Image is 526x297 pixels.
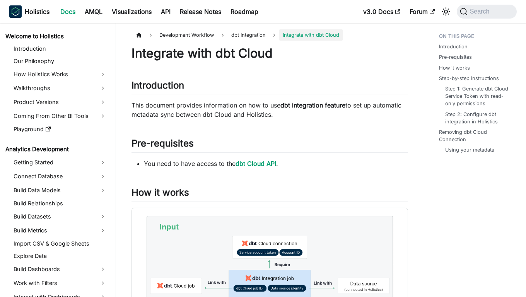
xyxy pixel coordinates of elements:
[445,111,511,125] a: Step 2: Configure dbt integration in Holistics
[231,32,266,38] span: dbt Integration
[445,85,511,108] a: Step 1: Generate dbt Cloud Service Token with read-only permissions
[131,138,408,152] h2: Pre-requisites
[236,160,276,167] a: dbt Cloud API
[11,198,109,209] a: Build Relationships
[440,5,452,18] button: Switch between dark and light mode (currently system mode)
[155,29,218,41] span: Development Workflow
[11,82,109,94] a: Walkthroughs
[11,210,109,223] a: Build Datasets
[9,5,50,18] a: HolisticsHolisticsHolistics
[11,43,109,54] a: Introduction
[131,29,408,41] nav: Breadcrumbs
[11,110,109,122] a: Coming From Other BI Tools
[11,251,109,261] a: Explore Data
[11,96,109,108] a: Product Versions
[107,5,156,18] a: Visualizations
[175,5,226,18] a: Release Notes
[3,144,109,155] a: Analytics Development
[11,263,109,275] a: Build Dashboards
[3,31,109,42] a: Welcome to Holistics
[80,5,107,18] a: AMQL
[439,75,499,82] a: Step-by-step instructions
[131,29,146,41] a: Home page
[227,29,270,41] a: dbt Integration
[131,187,408,201] h2: How it works
[11,68,109,80] a: How Holistics Works
[457,5,517,19] button: Search (Command+K)
[11,124,109,135] a: Playground
[25,7,50,16] b: Holistics
[131,80,408,94] h2: Introduction
[280,101,345,109] strong: dbt integration feature
[439,128,514,143] a: Removing dbt Cloud Connection
[11,277,109,289] a: Work with Filters
[445,146,494,154] a: Using your metadata
[11,170,109,183] a: Connect Database
[279,29,343,41] span: Integrate with dbt Cloud
[226,5,263,18] a: Roadmap
[439,53,472,61] a: Pre-requisites
[131,46,408,61] h1: Integrate with dbt Cloud
[11,156,109,169] a: Getting Started
[131,101,408,119] p: This document provides information on how to use to set up automatic metadata sync between dbt Cl...
[144,159,408,168] li: You need to have access to the .
[11,184,109,196] a: Build Data Models
[56,5,80,18] a: Docs
[468,8,494,15] span: Search
[359,5,405,18] a: v3.0 Docs
[11,224,109,237] a: Build Metrics
[11,238,109,249] a: Import CSV & Google Sheets
[439,64,470,72] a: How it works
[156,5,175,18] a: API
[405,5,439,18] a: Forum
[9,5,22,18] img: Holistics
[439,43,468,50] a: Introduction
[11,56,109,67] a: Our Philosophy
